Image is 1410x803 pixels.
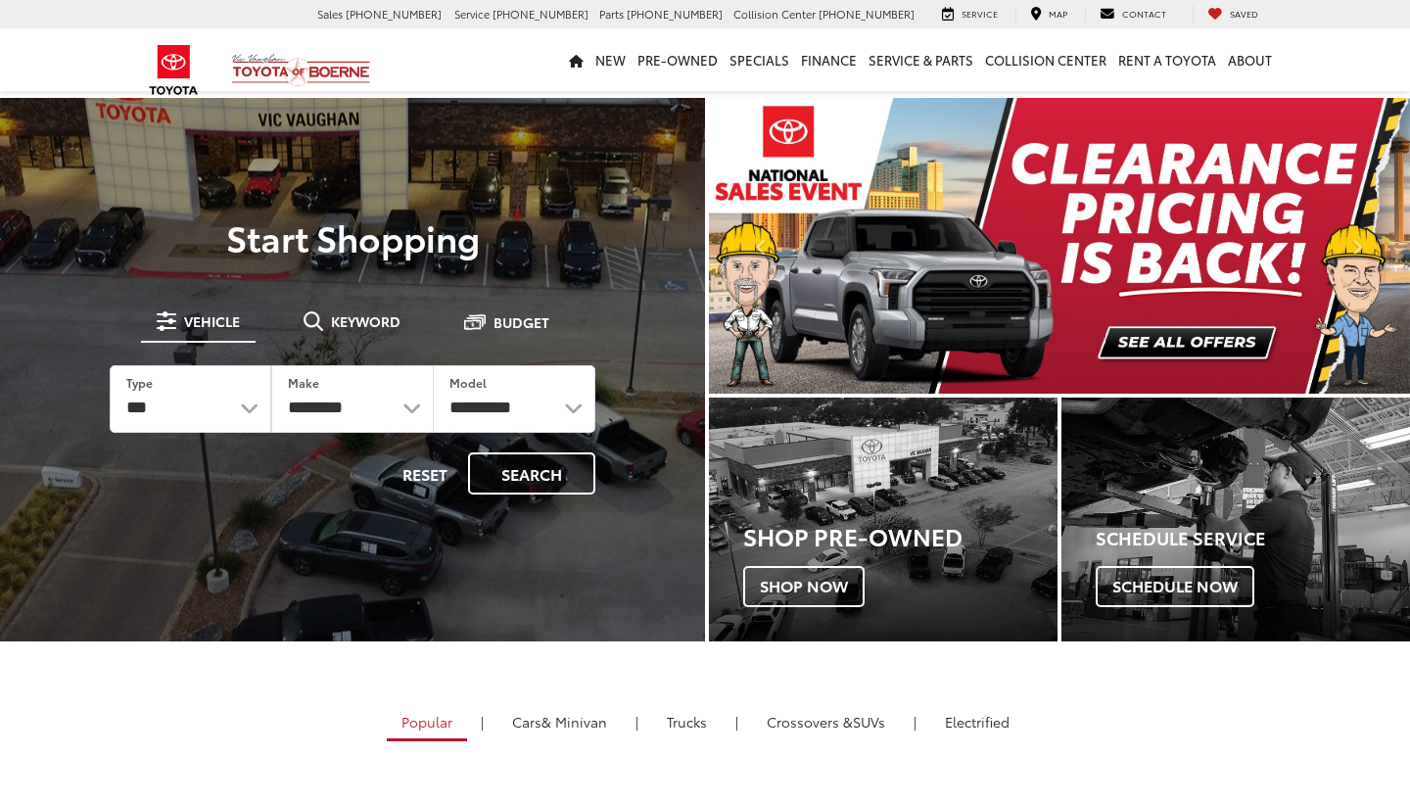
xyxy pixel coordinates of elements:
[493,315,549,329] span: Budget
[82,217,623,257] p: Start Shopping
[1061,398,1410,641] a: Schedule Service Schedule Now
[1122,7,1166,20] span: Contact
[631,712,643,732] li: |
[819,6,915,22] span: [PHONE_NUMBER]
[493,6,588,22] span: [PHONE_NUMBER]
[387,705,467,741] a: Popular
[386,452,464,495] button: Reset
[709,137,814,354] button: Click to view previous picture.
[962,7,998,20] span: Service
[1096,566,1254,607] span: Schedule Now
[627,6,723,22] span: [PHONE_NUMBER]
[1112,28,1222,91] a: Rent a Toyota
[927,6,1012,24] a: Service
[730,712,743,732] li: |
[743,523,1057,548] h3: Shop Pre-Owned
[497,705,622,738] a: Cars
[137,38,211,102] img: Toyota
[476,712,489,732] li: |
[743,566,865,607] span: Shop Now
[589,28,632,91] a: New
[468,452,595,495] button: Search
[454,6,490,22] span: Service
[652,705,722,738] a: Trucks
[1085,6,1181,24] a: Contact
[1061,398,1410,641] div: Toyota
[709,398,1057,641] div: Toyota
[709,98,1410,394] section: Carousel section with vehicle pictures - may contain disclaimers.
[1015,6,1082,24] a: Map
[1222,28,1278,91] a: About
[709,98,1410,394] img: Clearance Pricing Is Back
[795,28,863,91] a: Finance
[724,28,795,91] a: Specials
[1305,137,1410,354] button: Click to view next picture.
[1096,529,1410,548] h4: Schedule Service
[346,6,442,22] span: [PHONE_NUMBER]
[317,6,343,22] span: Sales
[126,374,153,391] label: Type
[709,98,1410,394] div: carousel slide number 1 of 2
[541,712,607,732] span: & Minivan
[767,712,853,732] span: Crossovers &
[979,28,1112,91] a: Collision Center
[563,28,589,91] a: Home
[930,705,1024,738] a: Electrified
[231,53,371,87] img: Vic Vaughan Toyota of Boerne
[449,374,487,391] label: Model
[1230,7,1258,20] span: Saved
[733,6,816,22] span: Collision Center
[632,28,724,91] a: Pre-Owned
[1193,6,1273,24] a: My Saved Vehicles
[288,374,319,391] label: Make
[752,705,900,738] a: SUVs
[709,398,1057,641] a: Shop Pre-Owned Shop Now
[1049,7,1067,20] span: Map
[599,6,624,22] span: Parts
[863,28,979,91] a: Service & Parts: Opens in a new tab
[909,712,921,732] li: |
[184,314,240,328] span: Vehicle
[331,314,400,328] span: Keyword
